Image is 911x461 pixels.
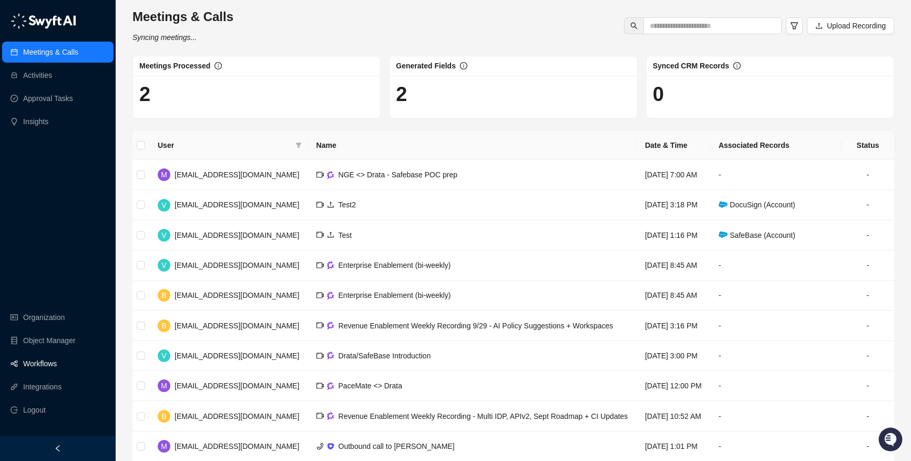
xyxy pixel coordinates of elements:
img: gong-Dwh8HbPa.png [327,292,334,299]
th: Name [308,131,637,160]
td: - [710,401,842,431]
td: - [710,160,842,190]
span: User [158,139,291,151]
td: - [710,341,842,371]
span: [EMAIL_ADDRESS][DOMAIN_NAME] [175,352,299,360]
a: 📶Status [43,143,85,162]
span: upload [815,22,823,29]
span: filter [293,137,304,153]
a: Approval Tasks [23,88,73,109]
a: 📚Docs [6,143,43,162]
span: video-camera [316,292,324,299]
th: Associated Records [710,131,842,160]
td: [DATE] 10:52 AM [637,401,710,431]
img: gong-Dwh8HbPa.png [327,382,334,390]
span: PaceMate <> Drata [339,382,402,390]
td: - [710,250,842,280]
span: Enterprise Enablement (bi-weekly) [339,291,451,299]
span: logout [11,406,18,414]
span: filter [790,22,799,30]
h2: How can we help? [11,59,191,76]
span: V [161,259,166,271]
td: - [710,310,842,340]
span: V [161,199,166,211]
span: video-camera [316,322,324,329]
span: filter [295,142,302,148]
td: - [842,280,894,310]
h1: 2 [396,82,630,106]
img: Swyft AI [11,11,32,32]
div: 📶 [47,148,56,157]
td: - [842,221,894,250]
span: Enterprise Enablement (bi-weekly) [339,261,451,269]
img: logo-05li4sbe.png [11,13,76,29]
span: upload [327,231,334,238]
td: - [842,310,894,340]
span: [EMAIL_ADDRESS][DOMAIN_NAME] [175,171,299,179]
a: Workflows [23,353,57,374]
a: Activities [23,65,52,86]
td: [DATE] 8:45 AM [637,280,710,310]
span: Docs [21,147,39,158]
span: M [161,169,167,181]
td: - [842,371,894,401]
button: Upload Recording [807,17,894,34]
td: [DATE] 8:45 AM [637,250,710,280]
span: video-camera [316,171,324,178]
span: V [161,229,166,241]
span: Upload Recording [827,20,886,32]
a: Organization [23,307,65,328]
td: - [842,190,894,220]
span: Revenue Enablement Weekly Recording - Multi IDP, APIv2, Sept Roadmap + CI Updates [339,412,628,420]
img: ix+ea6nV3o2uKgAAAABJRU5ErkJggg== [327,443,334,450]
span: Synced CRM Records [653,62,729,70]
td: [DATE] 3:16 PM [637,310,710,340]
span: [EMAIL_ADDRESS][DOMAIN_NAME] [175,322,299,330]
span: info-circle [460,62,467,69]
td: - [842,160,894,190]
div: 📚 [11,148,19,157]
span: Test [339,231,352,239]
span: [EMAIL_ADDRESS][DOMAIN_NAME] [175,231,299,239]
th: Status [842,131,894,160]
span: video-camera [316,201,324,208]
span: Logout [23,399,46,420]
span: Meetings Processed [139,62,210,70]
span: video-camera [316,412,324,419]
td: - [842,341,894,371]
span: [EMAIL_ADDRESS][DOMAIN_NAME] [175,261,299,269]
span: [EMAIL_ADDRESS][DOMAIN_NAME] [175,291,299,299]
span: DocuSign (Account) [719,201,795,209]
span: B [161,410,166,422]
div: We're offline, we'll be back soon [36,106,137,114]
span: Revenue Enablement Weekly Recording 9/29 - AI Policy Suggestions + Workspaces [339,322,613,330]
span: V [161,350,166,362]
img: gong-Dwh8HbPa.png [327,322,334,329]
td: - [842,250,894,280]
span: phone [316,443,324,450]
td: [DATE] 12:00 PM [637,371,710,401]
span: search [630,22,638,29]
th: Date & Time [637,131,710,160]
span: Pylon [105,173,127,181]
button: Start new chat [179,98,191,111]
img: gong-Dwh8HbPa.png [327,261,334,269]
p: Welcome 👋 [11,42,191,59]
span: [EMAIL_ADDRESS][DOMAIN_NAME] [175,382,299,390]
td: [DATE] 1:16 PM [637,221,710,250]
span: video-camera [316,262,324,269]
span: M [161,380,167,392]
span: upload [327,201,334,208]
span: [EMAIL_ADDRESS][DOMAIN_NAME] [175,442,299,450]
span: left [54,445,62,452]
a: Powered byPylon [74,173,127,181]
span: [EMAIL_ADDRESS][DOMAIN_NAME] [175,201,299,209]
img: gong-Dwh8HbPa.png [327,412,334,420]
a: Meetings & Calls [23,42,78,63]
h3: Meetings & Calls [132,8,233,25]
span: info-circle [214,62,222,69]
span: B [161,320,166,332]
img: 5124521997842_fc6d7dfcefe973c2e489_88.png [11,95,29,114]
span: Status [58,147,81,158]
